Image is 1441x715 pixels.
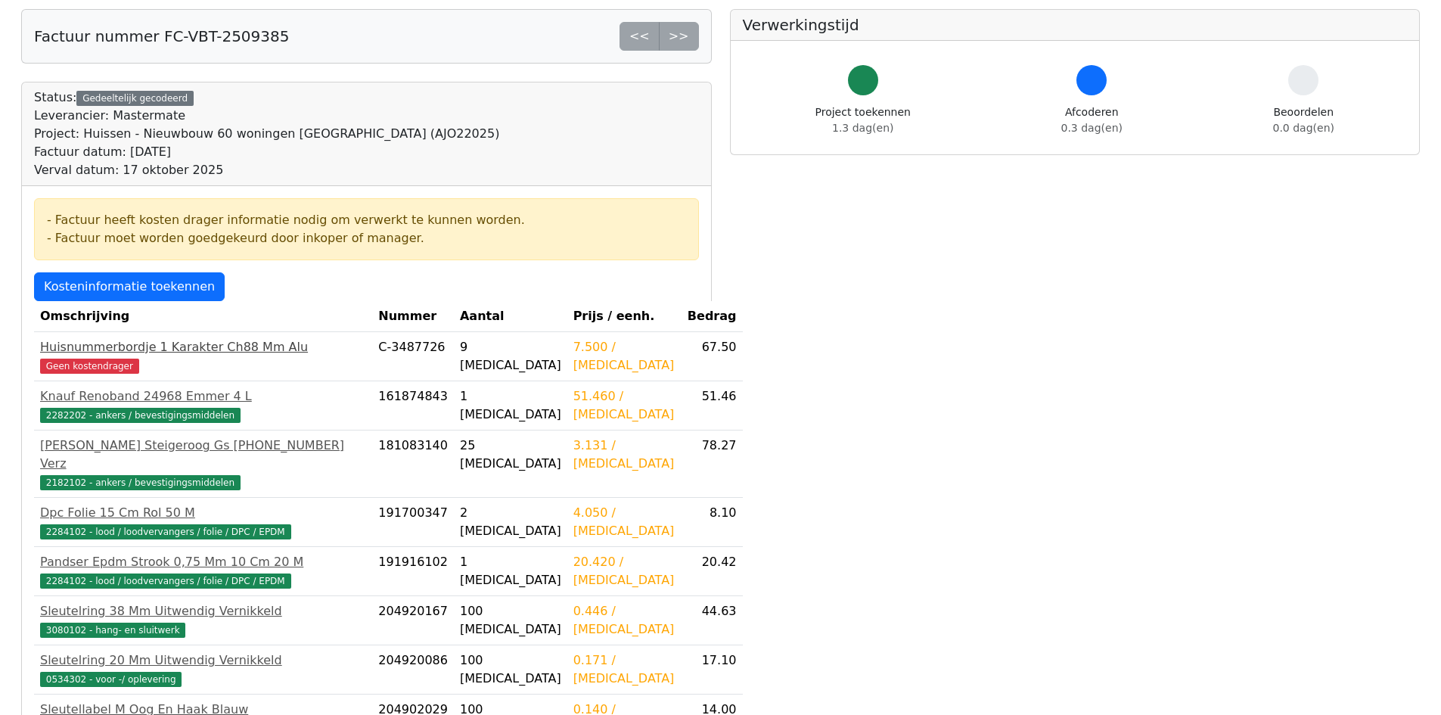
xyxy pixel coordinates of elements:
span: 2284102 - lood / loodvervangers / folie / DPC / EPDM [40,524,291,539]
div: 20.420 / [MEDICAL_DATA] [573,553,675,589]
div: [PERSON_NAME] Steigeroog Gs [PHONE_NUMBER] Verz [40,437,366,473]
span: 3080102 - hang- en sluitwerk [40,623,185,638]
div: - Factuur moet worden goedgekeurd door inkoper of manager. [47,229,686,247]
div: 0.171 / [MEDICAL_DATA] [573,651,675,688]
div: 100 [MEDICAL_DATA] [460,651,561,688]
div: 51.460 / [MEDICAL_DATA] [573,387,675,424]
span: 0534302 - voor -/ oplevering [40,672,182,687]
th: Aantal [454,301,567,332]
div: 9 [MEDICAL_DATA] [460,338,561,375]
td: 191700347 [372,498,454,547]
span: 1.3 dag(en) [832,122,893,134]
td: 204920086 [372,645,454,695]
div: Factuur datum: [DATE] [34,143,499,161]
div: 25 [MEDICAL_DATA] [460,437,561,473]
a: Sleutelring 20 Mm Uitwendig Vernikkeld0534302 - voor -/ oplevering [40,651,366,688]
a: Kosteninformatie toekennen [34,272,225,301]
span: 0.3 dag(en) [1061,122,1123,134]
h5: Verwerkingstijd [743,16,1408,34]
div: Dpc Folie 15 Cm Rol 50 M [40,504,366,522]
span: 0.0 dag(en) [1273,122,1334,134]
th: Bedrag [680,301,742,332]
th: Omschrijving [34,301,372,332]
td: 44.63 [680,596,742,645]
div: Sleutelring 38 Mm Uitwendig Vernikkeld [40,602,366,620]
div: Afcoderen [1061,104,1123,136]
td: 67.50 [680,332,742,381]
th: Prijs / eenh. [567,301,681,332]
td: 51.46 [680,381,742,431]
a: Huisnummerbordje 1 Karakter Ch88 Mm AluGeen kostendrager [40,338,366,375]
h5: Factuur nummer FC-VBT-2509385 [34,27,289,45]
div: Project: Huissen - Nieuwbouw 60 woningen [GEOGRAPHIC_DATA] (AJO22025) [34,125,499,143]
span: Geen kostendrager [40,359,139,374]
td: 181083140 [372,431,454,498]
div: 4.050 / [MEDICAL_DATA] [573,504,675,540]
td: C-3487726 [372,332,454,381]
div: - Factuur heeft kosten drager informatie nodig om verwerkt te kunnen worden. [47,211,686,229]
span: 2284102 - lood / loodvervangers / folie / DPC / EPDM [40,574,291,589]
th: Nummer [372,301,454,332]
div: Sleutelring 20 Mm Uitwendig Vernikkeld [40,651,366,670]
div: 2 [MEDICAL_DATA] [460,504,561,540]
td: 17.10 [680,645,742,695]
div: 1 [MEDICAL_DATA] [460,387,561,424]
td: 8.10 [680,498,742,547]
div: 100 [MEDICAL_DATA] [460,602,561,639]
div: 0.446 / [MEDICAL_DATA] [573,602,675,639]
div: Project toekennen [815,104,911,136]
a: Pandser Epdm Strook 0,75 Mm 10 Cm 20 M2284102 - lood / loodvervangers / folie / DPC / EPDM [40,553,366,589]
div: Knauf Renoband 24968 Emmer 4 L [40,387,366,406]
a: Sleutelring 38 Mm Uitwendig Vernikkeld3080102 - hang- en sluitwerk [40,602,366,639]
div: Pandser Epdm Strook 0,75 Mm 10 Cm 20 M [40,553,366,571]
div: 3.131 / [MEDICAL_DATA] [573,437,675,473]
div: Verval datum: 17 oktober 2025 [34,161,499,179]
div: Gedeeltelijk gecodeerd [76,91,194,106]
div: Status: [34,89,499,179]
td: 78.27 [680,431,742,498]
div: Leverancier: Mastermate [34,107,499,125]
div: Beoordelen [1273,104,1334,136]
span: 2182102 - ankers / bevestigingsmiddelen [40,475,241,490]
td: 20.42 [680,547,742,596]
td: 191916102 [372,547,454,596]
div: 7.500 / [MEDICAL_DATA] [573,338,675,375]
span: 2282202 - ankers / bevestigingsmiddelen [40,408,241,423]
div: Huisnummerbordje 1 Karakter Ch88 Mm Alu [40,338,366,356]
a: Knauf Renoband 24968 Emmer 4 L2282202 - ankers / bevestigingsmiddelen [40,387,366,424]
div: 1 [MEDICAL_DATA] [460,553,561,589]
td: 204920167 [372,596,454,645]
a: [PERSON_NAME] Steigeroog Gs [PHONE_NUMBER] Verz2182102 - ankers / bevestigingsmiddelen [40,437,366,491]
td: 161874843 [372,381,454,431]
a: Dpc Folie 15 Cm Rol 50 M2284102 - lood / loodvervangers / folie / DPC / EPDM [40,504,366,540]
